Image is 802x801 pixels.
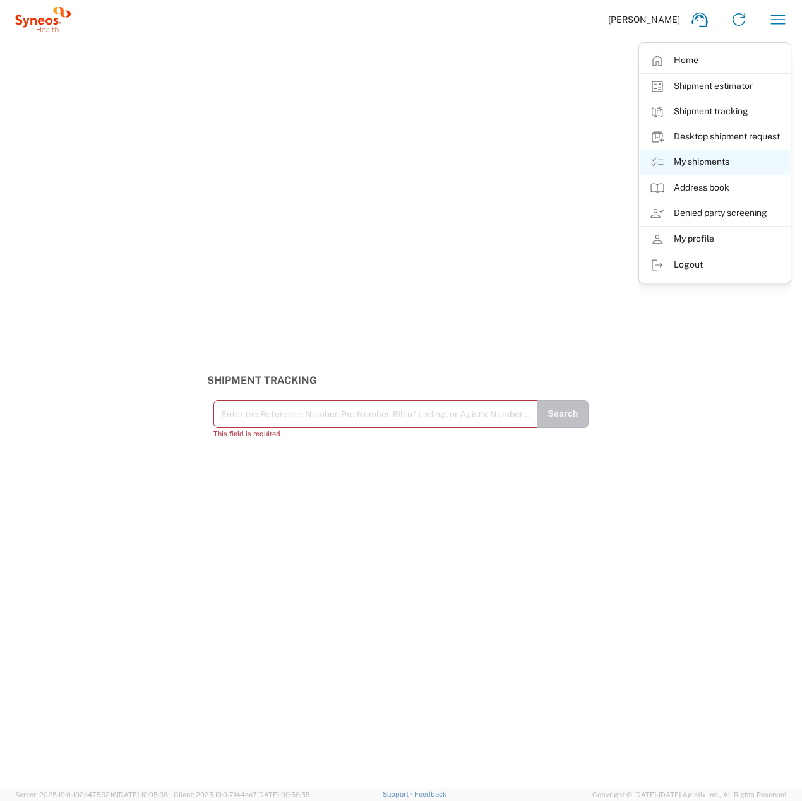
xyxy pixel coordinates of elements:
span: Server: 2025.19.0-192a4753216 [15,791,168,798]
a: Shipment estimator [640,74,790,99]
a: Shipment tracking [640,99,790,124]
span: [DATE] 10:05:38 [117,791,168,798]
a: Denied party screening [640,201,790,226]
a: Feedback [414,790,446,798]
a: My profile [640,227,790,252]
span: [PERSON_NAME] [608,14,680,25]
span: Client: 2025.19.0-7f44ea7 [174,791,310,798]
a: Desktop shipment request [640,124,790,150]
a: Logout [640,252,790,278]
h3: Shipment Tracking [207,374,595,386]
span: [DATE] 09:58:55 [257,791,310,798]
span: Copyright © [DATE]-[DATE] Agistix Inc., All Rights Reserved [592,789,787,800]
a: My shipments [640,150,790,175]
a: Address book [640,175,790,201]
a: Support [383,790,414,798]
a: Home [640,48,790,73]
div: This field is required [213,428,537,439]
